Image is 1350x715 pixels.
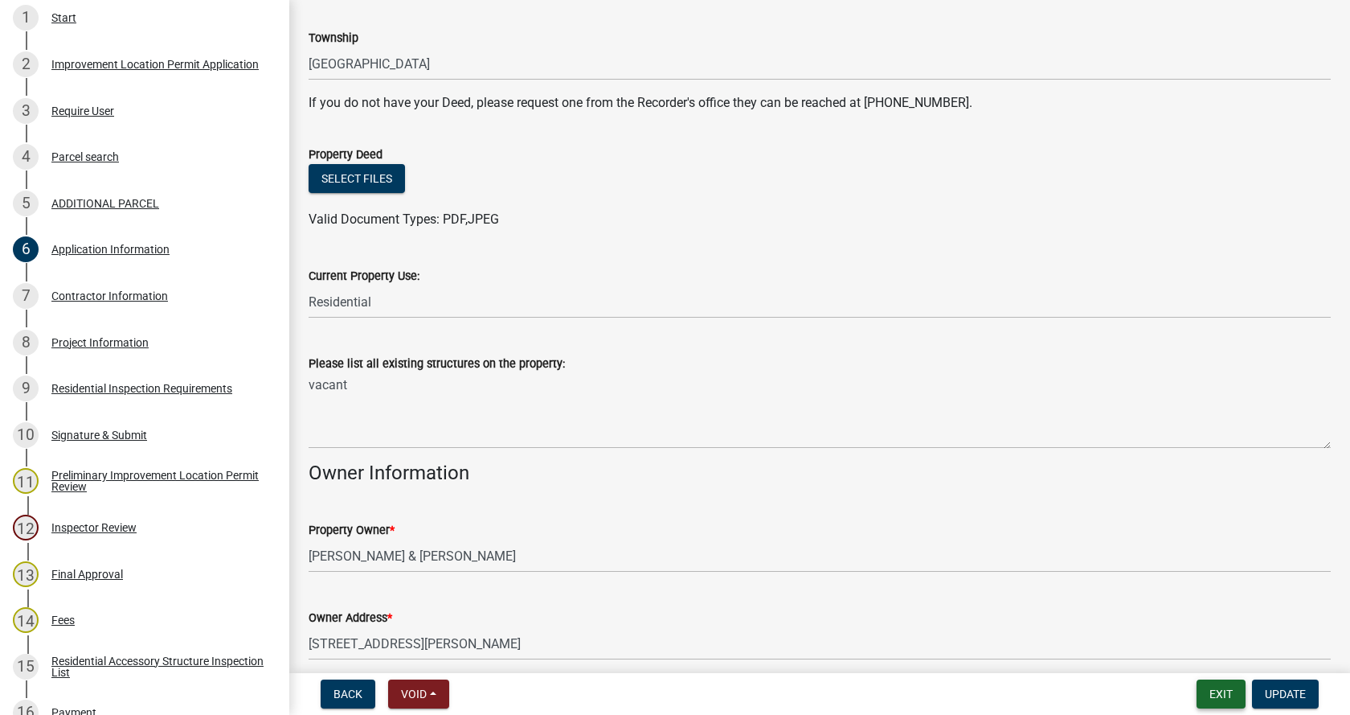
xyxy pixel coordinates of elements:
[13,422,39,448] div: 10
[13,236,39,262] div: 6
[51,59,259,70] div: Improvement Location Permit Application
[13,191,39,216] div: 5
[13,144,39,170] div: 4
[51,244,170,255] div: Application Information
[309,93,1331,113] p: If you do not have your Deed, please request one from the Recorder's office they can be reached a...
[333,688,362,701] span: Back
[309,271,419,282] label: Current Property Use:
[388,680,449,709] button: Void
[13,98,39,124] div: 3
[13,51,39,77] div: 2
[309,212,499,227] span: Valid Document Types: PDF,JPEG
[51,383,232,394] div: Residential Inspection Requirements
[51,290,168,302] div: Contractor Information
[13,561,39,587] div: 13
[51,655,264,678] div: Residential Accessory Structure Inspection List
[13,654,39,680] div: 15
[51,614,75,626] div: Fees
[1265,688,1306,701] span: Update
[51,12,76,23] div: Start
[309,150,382,161] label: Property Deed
[13,376,39,401] div: 9
[51,337,149,348] div: Project Information
[321,680,375,709] button: Back
[51,105,114,117] div: Require User
[51,198,159,209] div: ADDITIONAL PARCEL
[309,525,395,536] label: Property Owner
[13,515,39,540] div: 12
[1252,680,1319,709] button: Update
[13,283,39,309] div: 7
[309,613,392,624] label: Owner Address
[51,151,119,162] div: Parcel search
[13,468,39,494] div: 11
[309,164,405,193] button: Select files
[51,569,123,580] div: Final Approval
[1197,680,1246,709] button: Exit
[401,688,427,701] span: Void
[13,5,39,31] div: 1
[51,470,264,492] div: Preliminary Improvement Location Permit Review
[309,462,1331,485] h4: Owner Information
[51,429,147,441] div: Signature & Submit
[13,330,39,355] div: 8
[309,33,358,44] label: Township
[309,359,565,370] label: Please list all existing structures on the property:
[13,607,39,633] div: 14
[51,522,137,533] div: Inspector Review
